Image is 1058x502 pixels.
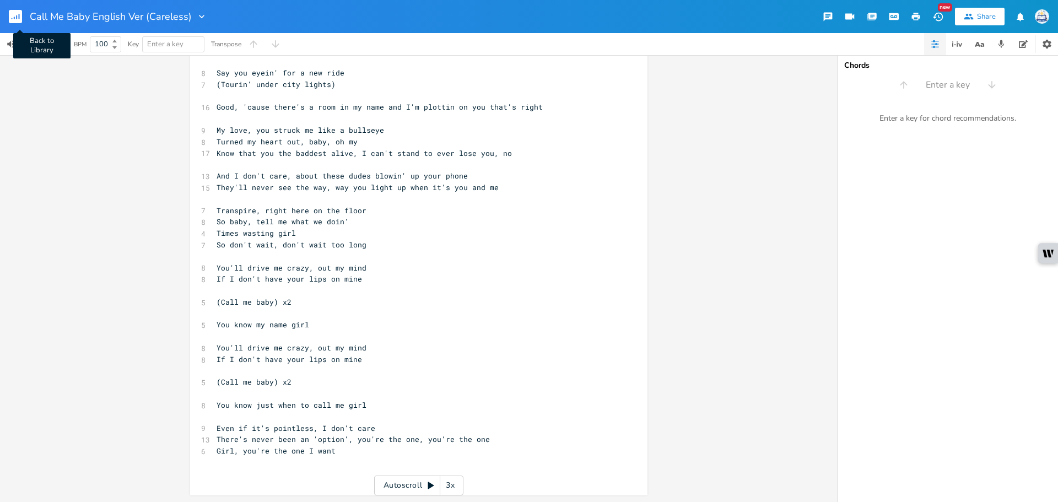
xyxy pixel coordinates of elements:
[217,354,362,364] span: If I don't have your lips on mine
[217,446,336,456] span: Girl, you're the one I want
[217,228,296,238] span: Times wasting girl
[217,263,366,273] span: You'll drive me crazy, out my mind
[374,476,463,495] div: Autoscroll
[217,400,366,410] span: You know just when to call me girl
[217,148,512,158] span: Know that you the baddest alive, I can't stand to ever lose you, no
[927,7,949,26] button: New
[147,39,183,49] span: Enter a key
[217,102,543,112] span: Good, 'cause there's a room in my name and I'm plottin on you that's right
[217,171,468,181] span: And I don't care, about these dudes blowin' up your phone
[977,12,996,21] div: Share
[30,12,192,21] span: Call Me Baby English Ver (Careless)
[217,377,292,387] span: (Call me baby) x2
[217,434,490,444] span: There's never been an 'option', you're the one, you're the one
[1035,9,1049,24] img: Sign In
[217,297,292,307] span: (Call me baby) x2
[844,62,1051,69] div: Chords
[217,137,358,147] span: Turned my heart out, baby, oh my
[217,343,366,353] span: You'll drive me crazy, out my mind
[74,41,87,47] div: BPM
[217,79,336,89] span: (Tourin' under city lights)
[9,3,31,30] button: Back to Library
[838,107,1058,130] div: Enter a key for chord recommendations.
[217,68,344,78] span: Say you eyein' for a new ride
[217,274,362,284] span: If I don't have your lips on mine
[217,217,349,226] span: So baby, tell me what we doin'
[217,240,366,250] span: So don't wait, don't wait too long
[211,41,241,47] div: Transpose
[128,41,139,47] div: Key
[955,8,1005,25] button: Share
[217,320,309,330] span: You know my name girl
[217,206,366,215] span: Transpire, right here on the floor
[440,476,460,495] div: 3x
[217,182,499,192] span: They'll never see the way, way you light up when it's you and me
[217,423,375,433] span: Even if it's pointless, I don't care
[926,79,970,91] span: Enter a key
[217,125,384,135] span: My love, you struck me like a bullseye
[938,3,952,12] div: New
